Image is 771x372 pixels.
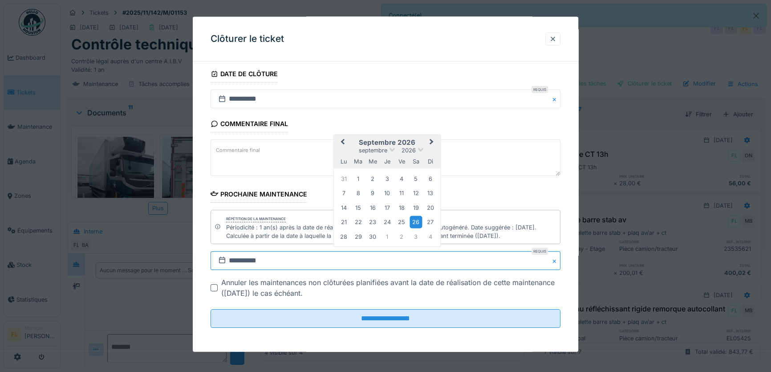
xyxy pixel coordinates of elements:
[337,230,349,242] div: Choose lundi 28 septembre 2026
[410,201,422,213] div: Choose samedi 19 septembre 2026
[426,135,440,150] button: Next Month
[381,172,393,184] div: Choose jeudi 3 septembre 2026
[352,216,364,228] div: Choose mardi 22 septembre 2026
[211,187,307,202] div: Prochaine maintenance
[366,201,378,213] div: Choose mercredi 16 septembre 2026
[424,155,436,167] div: dimanche
[381,187,393,199] div: Choose jeudi 10 septembre 2026
[410,230,422,242] div: Choose samedi 3 octobre 2026
[337,171,438,243] div: Month septembre, 2026
[352,155,364,167] div: mardi
[381,230,393,242] div: Choose jeudi 1 octobre 2026
[214,144,262,155] label: Commentaire final
[366,216,378,228] div: Choose mercredi 23 septembre 2026
[211,33,284,45] h3: Clôturer le ticket
[366,155,378,167] div: mercredi
[551,90,560,108] button: Close
[333,138,440,146] h2: septembre 2026
[424,187,436,199] div: Choose dimanche 13 septembre 2026
[358,147,387,153] span: septembre
[211,67,278,82] div: Date de clôture
[410,187,422,199] div: Choose samedi 12 septembre 2026
[410,216,422,228] div: Choose samedi 26 septembre 2026
[410,172,422,184] div: Choose samedi 5 septembre 2026
[532,86,548,93] div: Requis
[381,216,393,228] div: Choose jeudi 24 septembre 2026
[395,172,407,184] div: Choose vendredi 4 septembre 2026
[395,230,407,242] div: Choose vendredi 2 octobre 2026
[410,155,422,167] div: samedi
[337,172,349,184] div: Choose lundi 31 août 2026
[337,201,349,213] div: Choose lundi 14 septembre 2026
[211,117,288,132] div: Commentaire final
[337,155,349,167] div: lundi
[334,135,349,150] button: Previous Month
[424,230,436,242] div: Choose dimanche 4 octobre 2026
[381,201,393,213] div: Choose jeudi 17 septembre 2026
[401,147,415,153] span: 2026
[366,172,378,184] div: Choose mercredi 2 septembre 2026
[337,216,349,228] div: Choose lundi 21 septembre 2026
[395,155,407,167] div: vendredi
[352,187,364,199] div: Choose mardi 8 septembre 2026
[395,216,407,228] div: Choose vendredi 25 septembre 2026
[352,201,364,213] div: Choose mardi 15 septembre 2026
[352,172,364,184] div: Choose mardi 1 septembre 2026
[226,216,286,222] div: Répétition de la maintenance
[337,187,349,199] div: Choose lundi 7 septembre 2026
[226,223,556,240] div: Périodicité : 1 an(s) après la date de réalisation de la dernière tâche du ticket. Autogénéré. Da...
[424,201,436,213] div: Choose dimanche 20 septembre 2026
[366,187,378,199] div: Choose mercredi 9 septembre 2026
[366,230,378,242] div: Choose mercredi 30 septembre 2026
[395,187,407,199] div: Choose vendredi 11 septembre 2026
[532,248,548,255] div: Requis
[424,172,436,184] div: Choose dimanche 6 septembre 2026
[551,251,560,270] button: Close
[381,155,393,167] div: jeudi
[395,201,407,213] div: Choose vendredi 18 septembre 2026
[352,230,364,242] div: Choose mardi 29 septembre 2026
[424,216,436,228] div: Choose dimanche 27 septembre 2026
[221,277,560,298] div: Annuler les maintenances non clôturées planifiées avant la date de réalisation de cette maintenan...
